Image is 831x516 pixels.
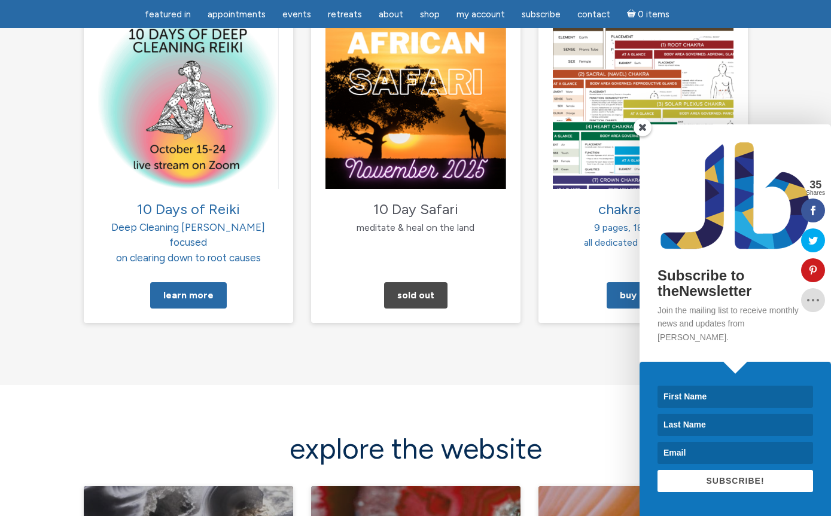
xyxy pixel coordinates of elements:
a: Events [275,3,318,26]
a: Sold Out [384,282,448,309]
span: About [379,9,403,20]
input: Email [658,442,813,464]
span: Shares [806,190,825,196]
span: SUBSCRIBE! [706,476,764,486]
span: on clearing down to root causes [116,252,261,264]
span: Subscribe [522,9,561,20]
span: 10 Days of Reiki [137,200,240,218]
span: Retreats [328,9,362,20]
span: featured in [145,9,191,20]
a: Learn More [150,282,227,309]
span: Appointments [208,9,266,20]
a: Appointments [200,3,273,26]
span: Deep Cleaning [PERSON_NAME] focused [111,204,265,249]
span: meditate & heal on the land [357,222,474,233]
a: featured in [138,3,198,26]
span: Shop [420,9,440,20]
a: Shop [413,3,447,26]
span: Events [282,9,311,20]
h2: Subscribe to theNewsletter [658,268,813,300]
a: Subscribe [515,3,568,26]
a: Retreats [321,3,369,26]
a: Cart0 items [620,2,677,26]
i: Cart [627,9,638,20]
h2: explore the website [84,433,748,465]
input: Last Name [658,414,813,436]
span: 10 Day Safari [373,200,458,218]
input: First Name [658,386,813,408]
button: SUBSCRIBE! [658,470,813,492]
span: 0 items [638,10,669,19]
span: My Account [456,9,505,20]
a: My Account [449,3,512,26]
a: About [372,3,410,26]
span: Contact [577,9,610,20]
a: Contact [570,3,617,26]
p: Join the mailing list to receive monthly news and updates from [PERSON_NAME]. [658,304,813,344]
span: 35 [806,179,825,190]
